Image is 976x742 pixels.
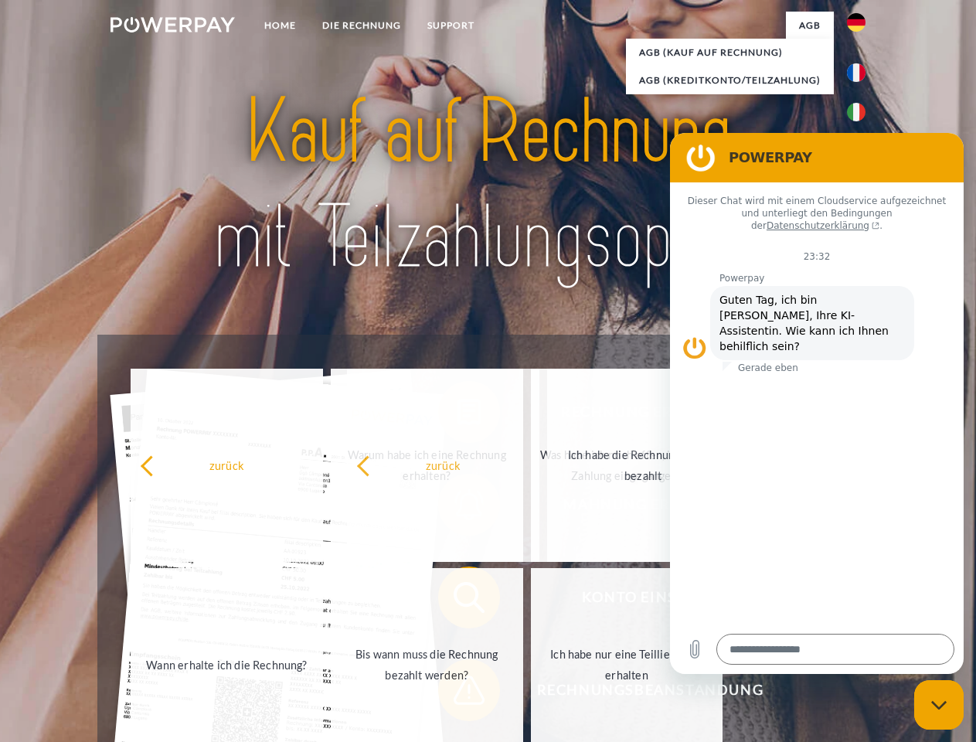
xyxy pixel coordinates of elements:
img: title-powerpay_de.svg [148,74,828,296]
img: de [847,13,865,32]
img: fr [847,63,865,82]
div: Bis wann muss die Rechnung bezahlt werden? [340,644,514,686]
a: AGB (Kreditkonto/Teilzahlung) [626,66,834,94]
img: logo-powerpay-white.svg [111,17,235,32]
img: it [847,103,865,121]
iframe: Schaltfläche zum Öffnen des Messaging-Fensters; Konversation läuft [914,680,964,730]
a: agb [786,12,834,39]
div: zurück [140,454,314,475]
a: Home [251,12,309,39]
div: Ich habe nur eine Teillieferung erhalten [540,644,714,686]
div: Wann erhalte ich die Rechnung? [140,654,314,675]
a: AGB (Kauf auf Rechnung) [626,39,834,66]
iframe: Messaging-Fenster [670,133,964,674]
a: DIE RECHNUNG [309,12,414,39]
div: Ich habe die Rechnung bereits bezahlt [556,444,730,486]
div: zurück [356,454,530,475]
a: SUPPORT [414,12,488,39]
